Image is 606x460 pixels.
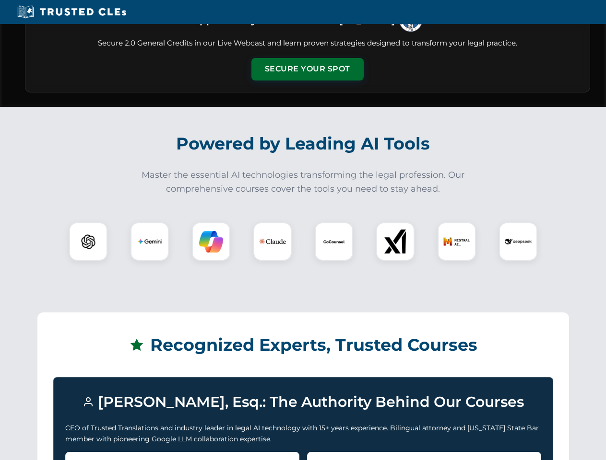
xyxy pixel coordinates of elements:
[37,38,578,49] p: Secure 2.0 General Credits in our Live Webcast and learn proven strategies designed to transform ...
[199,230,223,253] img: Copilot Logo
[253,222,292,261] div: Claude
[192,222,230,261] div: Copilot
[438,222,476,261] div: Mistral AI
[383,230,407,253] img: xAI Logo
[53,328,553,362] h2: Recognized Experts, Trusted Courses
[65,423,541,444] p: CEO of Trusted Translations and industry leader in legal AI technology with 15+ years experience....
[14,5,129,19] img: Trusted CLEs
[138,230,162,253] img: Gemini Logo
[69,222,107,261] div: ChatGPT
[443,228,470,255] img: Mistral AI Logo
[499,222,537,261] div: DeepSeek
[376,222,415,261] div: xAI
[251,58,364,80] button: Secure Your Spot
[315,222,353,261] div: CoCounsel
[65,389,541,415] h3: [PERSON_NAME], Esq.: The Authority Behind Our Courses
[505,228,532,255] img: DeepSeek Logo
[259,228,286,255] img: Claude Logo
[322,230,346,253] img: CoCounsel Logo
[37,127,569,161] h2: Powered by Leading AI Tools
[135,168,471,196] p: Master the essential AI technologies transforming the legal profession. Our comprehensive courses...
[131,222,169,261] div: Gemini
[74,228,102,255] img: ChatGPT Logo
